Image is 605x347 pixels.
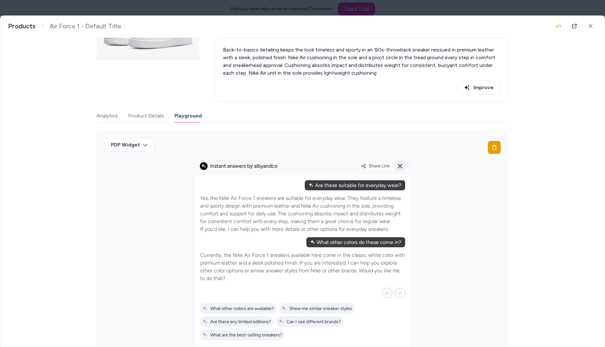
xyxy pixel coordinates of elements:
[104,138,154,152] button: PDP Widget
[8,22,121,30] nav: breadcrumb
[111,141,140,149] span: PDP Widget
[8,22,35,30] a: Products
[174,109,202,122] button: Playground
[458,81,500,94] button: Improve
[97,109,118,122] button: Analytics
[50,22,121,30] span: Air Force 1 - Default Title
[128,109,164,122] button: Product Details
[223,46,500,77] div: Back-to-basics detailing keeps the look timeless and sporty in an '80s-throwback sneaker reissued...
